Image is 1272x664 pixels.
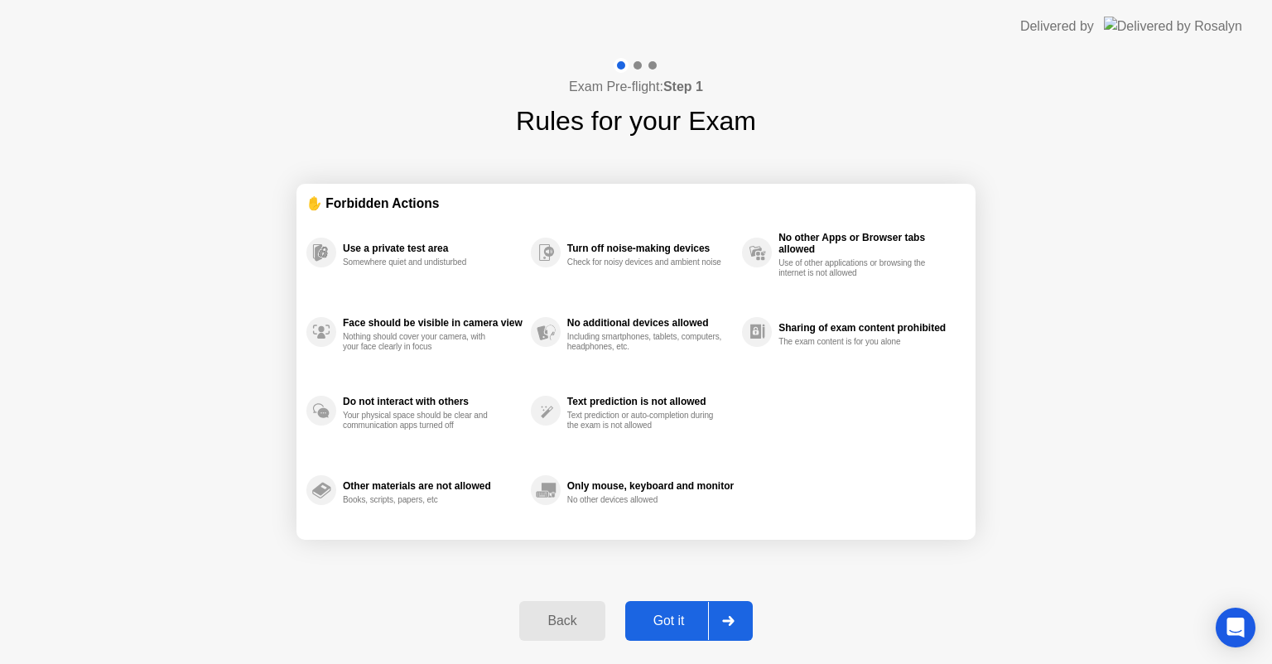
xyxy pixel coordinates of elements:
[567,257,724,267] div: Check for noisy devices and ambient noise
[516,101,756,141] h1: Rules for your Exam
[630,613,708,628] div: Got it
[343,480,523,492] div: Other materials are not allowed
[778,322,957,334] div: Sharing of exam content prohibited
[625,601,753,641] button: Got it
[519,601,605,641] button: Back
[567,332,724,352] div: Including smartphones, tablets, computers, headphones, etc.
[524,613,600,628] div: Back
[343,317,523,329] div: Face should be visible in camera view
[567,243,734,254] div: Turn off noise-making devices
[567,480,734,492] div: Only mouse, keyboard and monitor
[343,332,499,352] div: Nothing should cover your camera, with your face clearly in focus
[343,257,499,267] div: Somewhere quiet and undisturbed
[343,495,499,505] div: Books, scripts, papers, etc
[343,396,523,407] div: Do not interact with others
[306,194,966,213] div: ✋ Forbidden Actions
[1104,17,1242,36] img: Delivered by Rosalyn
[778,232,957,255] div: No other Apps or Browser tabs allowed
[663,79,703,94] b: Step 1
[1020,17,1094,36] div: Delivered by
[567,317,734,329] div: No additional devices allowed
[778,258,935,278] div: Use of other applications or browsing the internet is not allowed
[778,337,935,347] div: The exam content is for you alone
[567,396,734,407] div: Text prediction is not allowed
[343,411,499,431] div: Your physical space should be clear and communication apps turned off
[567,411,724,431] div: Text prediction or auto-completion during the exam is not allowed
[569,77,703,97] h4: Exam Pre-flight:
[343,243,523,254] div: Use a private test area
[1216,608,1255,647] div: Open Intercom Messenger
[567,495,724,505] div: No other devices allowed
